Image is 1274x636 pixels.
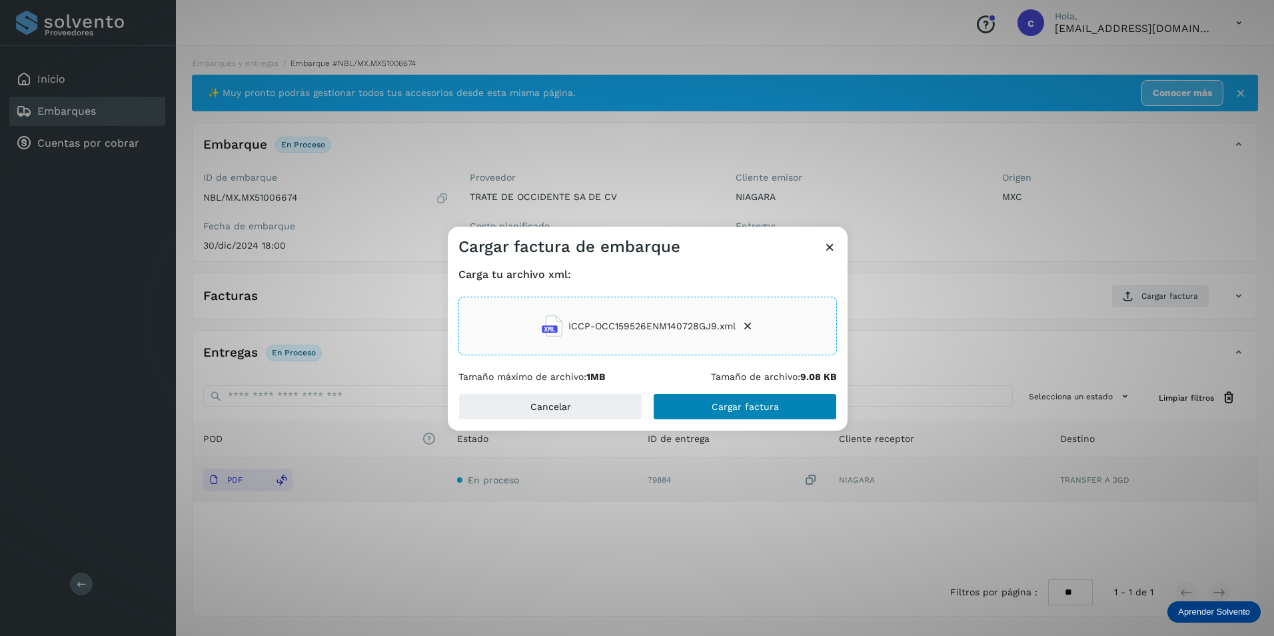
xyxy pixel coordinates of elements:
[653,393,837,420] button: Cargar factura
[458,268,837,281] h4: Carga tu archivo xml:
[712,402,779,411] span: Cargar factura
[458,237,680,257] h3: Cargar factura de embarque
[458,371,606,383] p: Tamaño máximo de archivo:
[586,371,606,382] b: 1MB
[800,371,837,382] b: 9.08 KB
[1178,607,1250,617] p: Aprender Solvento
[568,319,736,333] span: ICCP-OCC159526ENM140728GJ9.xml
[458,393,642,420] button: Cancelar
[711,371,837,383] p: Tamaño de archivo:
[530,402,571,411] span: Cancelar
[1167,601,1261,623] div: Aprender Solvento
